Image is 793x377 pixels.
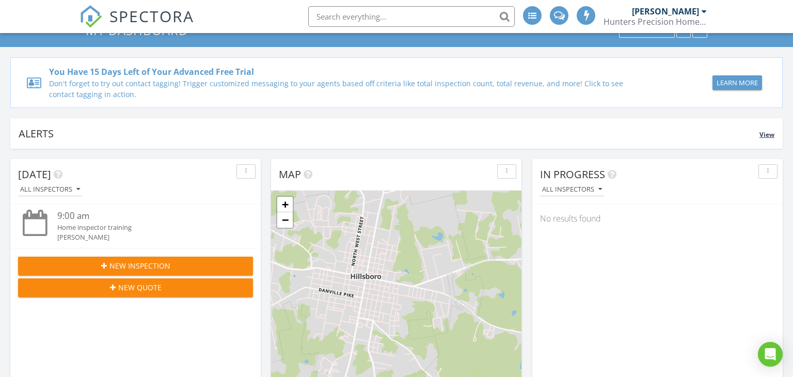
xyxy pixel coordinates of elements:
[540,167,605,181] span: In Progress
[57,232,233,242] div: [PERSON_NAME]
[712,75,762,90] button: Learn More
[759,130,774,139] span: View
[624,27,670,35] div: Dashboards
[632,6,699,17] div: [PERSON_NAME]
[758,342,783,367] div: Open Intercom Messenger
[49,66,647,78] div: You Have 15 Days Left of Your Advanced Free Trial
[49,78,647,100] div: Don't forget to try out contact tagging! Trigger customized messaging to your agents based off cr...
[80,14,194,36] a: SPECTORA
[109,5,194,27] span: SPECTORA
[604,17,707,27] div: Hunters Precision Home Inspections
[57,210,233,223] div: 9:00 am
[80,5,102,28] img: The Best Home Inspection Software - Spectora
[542,186,602,193] div: All Inspectors
[717,78,758,88] div: Learn More
[19,127,759,140] div: Alerts
[279,167,301,181] span: Map
[18,278,253,297] button: New Quote
[18,183,82,197] button: All Inspectors
[109,260,170,271] span: New Inspection
[540,183,604,197] button: All Inspectors
[277,212,293,228] a: Zoom out
[57,223,233,232] div: Home inspector training
[532,205,783,232] div: No results found
[277,197,293,212] a: Zoom in
[20,186,80,193] div: All Inspectors
[18,167,51,181] span: [DATE]
[18,257,253,275] button: New Inspection
[118,282,162,293] span: New Quote
[308,6,515,27] input: Search everything...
